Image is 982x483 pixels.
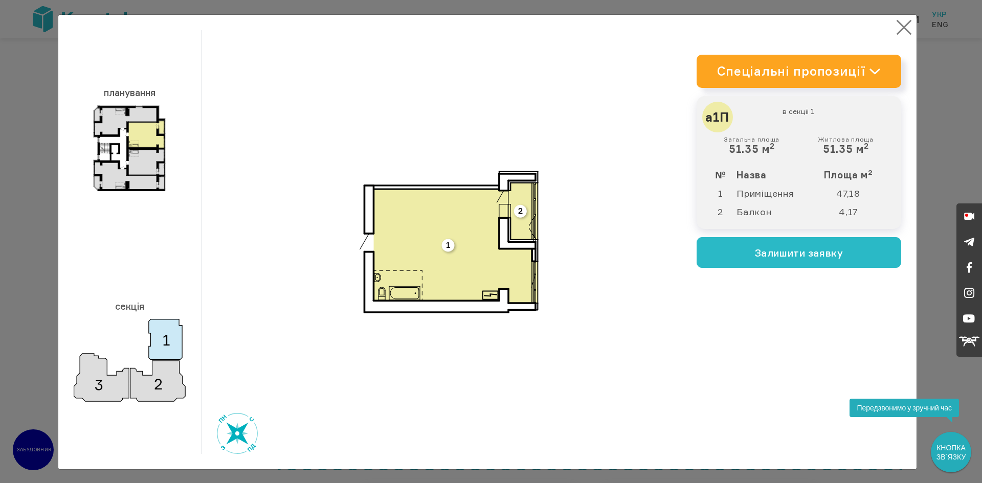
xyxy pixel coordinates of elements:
div: а1П [702,102,733,132]
small: Загальна площа [724,136,779,143]
td: Балкон [736,202,813,221]
div: КНОПКА ЗВ`ЯЗКУ [932,433,970,471]
h3: секція [74,296,186,316]
th: Площа м [814,166,893,184]
button: Залишити заявку [697,237,901,268]
td: 1 [705,184,736,202]
a: Спеціальні пропозиції [697,55,901,88]
sup: 2 [770,141,775,151]
div: 51.35 м [724,136,779,155]
div: 51.35 м [818,136,873,155]
td: 4,17 [814,202,893,221]
h3: планування [74,82,186,103]
sup: 2 [868,168,873,176]
small: Житлова площа [818,136,873,143]
small: в секціі 1 [707,107,890,116]
th: Назва [736,166,813,184]
td: Приміщення [736,184,813,202]
td: 2 [705,202,736,221]
img: a1p-1.svg [360,171,539,313]
sup: 2 [864,141,869,151]
div: Передзвонимо у зручний час [850,399,959,417]
th: № [705,166,736,184]
td: 47,18 [814,184,893,202]
button: Close [894,17,914,37]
